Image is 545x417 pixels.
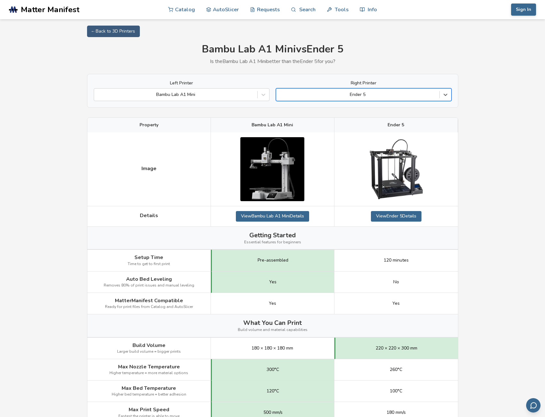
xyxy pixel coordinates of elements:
span: Image [141,166,156,171]
span: Build Volume [132,342,165,348]
span: Yes [269,279,277,285]
span: Removes 80% of print issues and manual leveling [104,283,194,288]
span: 180 × 180 × 180 mm [252,346,293,351]
span: 260°C [390,367,402,372]
button: Sign In [511,4,536,16]
span: Matter Manifest [21,5,79,14]
span: What You Can Print [243,319,302,327]
a: ViewEnder 5Details [371,211,421,221]
label: Right Printer [276,81,452,86]
span: Max Nozzle Temperature [118,364,180,370]
img: Bambu Lab A1 Mini [240,137,304,201]
p: Is the Bambu Lab A1 Mini better than the Ender 5 for you? [87,59,458,64]
span: Auto Bed Leveling [126,276,172,282]
span: 120°C [267,389,279,394]
span: Ready for print files from Catalog and AutoSlicer [105,305,193,309]
span: Yes [392,301,400,306]
span: Property [140,122,158,128]
span: Max Print Speed [129,407,169,413]
span: Pre-assembled [258,258,288,263]
span: 500 mm/s [263,410,283,415]
span: Time to get to first print [128,262,170,266]
span: 220 × 220 × 300 mm [376,346,417,351]
span: MatterManifest Compatible [115,298,183,303]
span: Higher temperature = more material options [109,371,188,375]
span: Yes [269,301,276,306]
span: No [393,279,399,285]
span: Bambu Lab A1 Mini [252,122,293,128]
img: Ender 5 [364,137,428,201]
span: Build volume and material capabilities [238,328,308,332]
span: Larger build volume = bigger prints [117,350,181,354]
span: 100°C [390,389,402,394]
span: Getting Started [249,232,296,239]
span: Setup Time [134,255,163,260]
a: ← Back to 3D Printers [87,26,140,37]
a: ViewBambu Lab A1 MiniDetails [236,211,309,221]
span: Details [140,213,158,218]
label: Left Printer [94,81,269,86]
span: Essential features for beginners [244,240,301,245]
h1: Bambu Lab A1 Mini vs Ender 5 [87,43,458,55]
span: Higher bed temperature = better adhesion [112,392,186,397]
span: Ender 5 [388,122,404,128]
span: 300°C [267,367,279,372]
span: 120 minutes [384,258,409,263]
button: Send feedback via email [526,398,541,413]
span: Max Bed Temperature [122,385,176,391]
span: 180 mm/s [387,410,406,415]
